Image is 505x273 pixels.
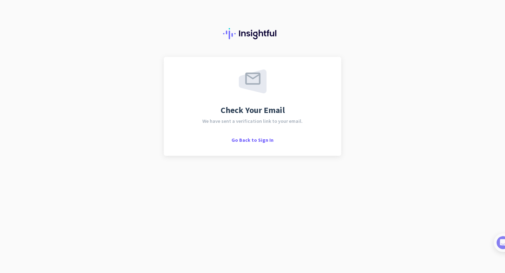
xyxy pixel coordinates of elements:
span: Go Back to Sign In [231,137,274,143]
img: Insightful [223,28,282,39]
span: We have sent a verification link to your email. [202,119,303,124]
img: email-sent [239,69,267,93]
span: Check Your Email [221,106,285,114]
